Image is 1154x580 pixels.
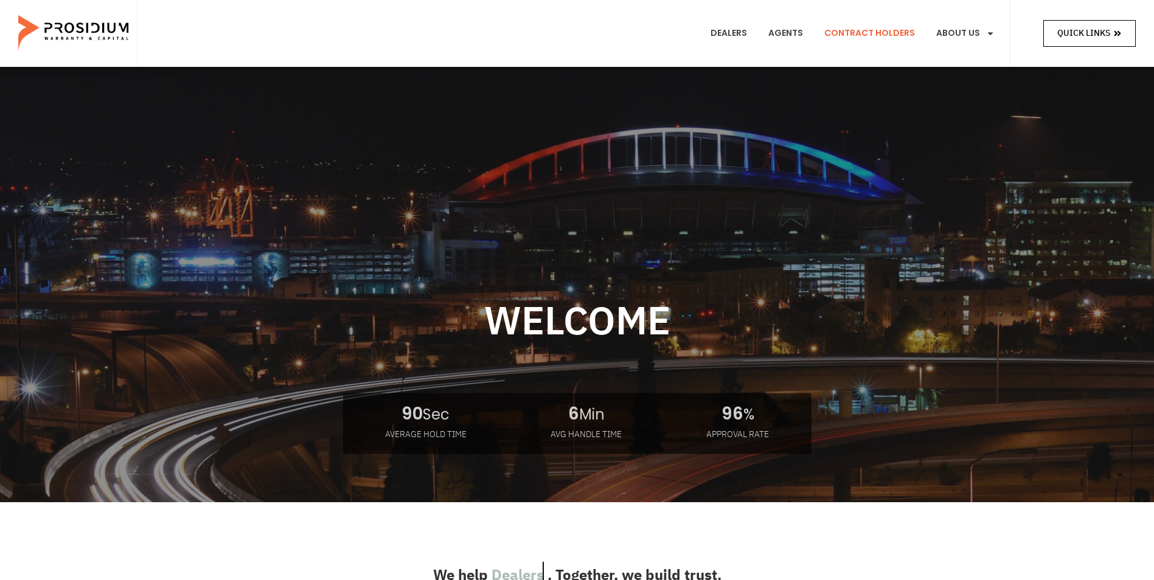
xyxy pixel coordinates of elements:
a: About Us [927,11,1004,56]
span: Quick Links [1057,26,1110,41]
a: Dealers [701,11,756,56]
nav: Menu [701,11,1004,56]
a: Quick Links [1043,20,1136,46]
a: Contract Holders [815,11,924,56]
a: Agents [759,11,812,56]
